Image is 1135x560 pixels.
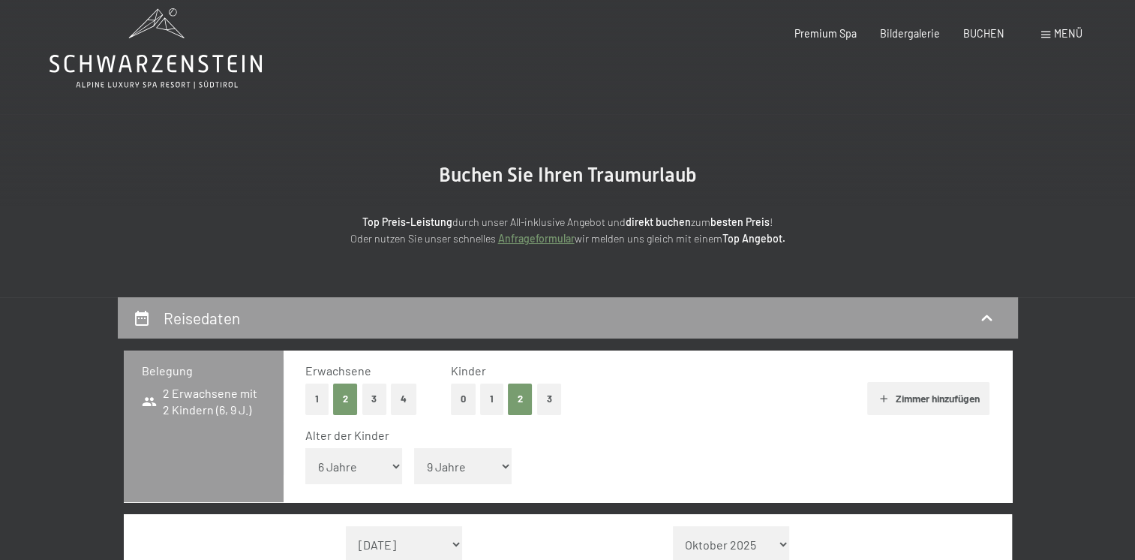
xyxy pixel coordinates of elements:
[362,215,452,228] strong: Top Preis-Leistung
[238,214,898,248] p: durch unser All-inklusive Angebot und zum ! Oder nutzen Sie unser schnelles wir melden uns gleich...
[880,27,940,40] a: Bildergalerie
[164,309,240,327] h2: Reisedaten
[142,385,266,419] span: 2 Erwachsene mit 2 Kindern (6, 9 J.)
[305,427,978,444] div: Alter der Kinder
[305,384,329,414] button: 1
[963,27,1004,40] a: BUCHEN
[508,384,533,414] button: 2
[794,27,857,40] a: Premium Spa
[439,164,697,186] span: Buchen Sie Ihren Traumurlaub
[451,384,476,414] button: 0
[626,215,691,228] strong: direkt buchen
[480,384,503,414] button: 1
[867,382,989,415] button: Zimmer hinzufügen
[498,232,575,245] a: Anfrageformular
[1054,27,1082,40] span: Menü
[722,232,785,245] strong: Top Angebot.
[305,363,371,378] span: Erwachsene
[451,363,486,378] span: Kinder
[710,215,770,228] strong: besten Preis
[391,384,416,414] button: 4
[537,384,562,414] button: 3
[142,363,266,379] h3: Belegung
[333,384,358,414] button: 2
[362,384,387,414] button: 3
